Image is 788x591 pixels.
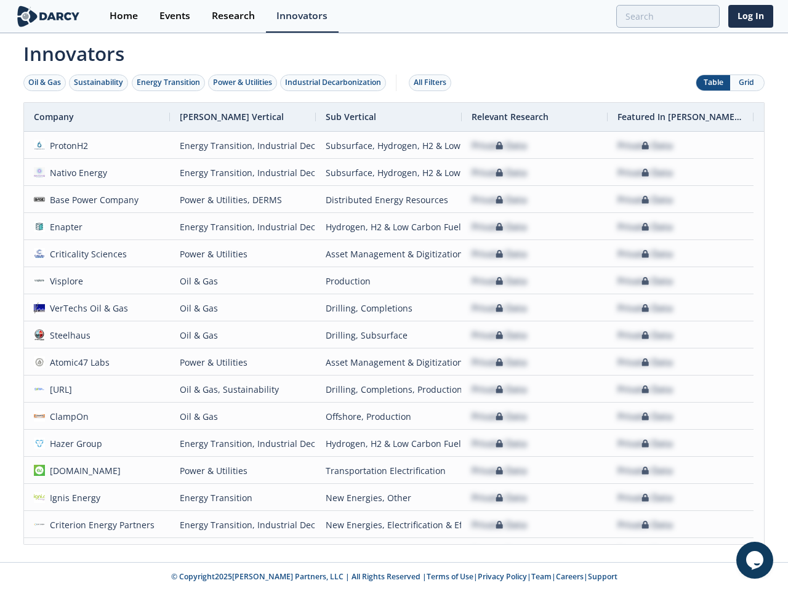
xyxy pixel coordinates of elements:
[45,322,91,348] div: Steelhaus
[617,539,673,565] div: Private Data
[728,5,773,28] a: Log In
[472,539,527,565] div: Private Data
[616,5,720,28] input: Advanced Search
[617,111,744,123] span: Featured In [PERSON_NAME] Live
[472,512,527,538] div: Private Data
[45,539,144,565] div: ClearVue Technologies
[34,302,45,313] img: 1613507502523-vertechs.jfif
[617,159,673,186] div: Private Data
[159,11,190,21] div: Events
[409,74,451,91] button: All Filters
[34,384,45,395] img: ea980f56-d14e-43ae-ac21-4d173c6edf7c
[45,349,110,376] div: Atomic47 Labs
[617,187,673,213] div: Private Data
[15,34,773,68] span: Innovators
[34,167,45,178] img: ebe80549-b4d3-4f4f-86d6-e0c3c9b32110
[617,403,673,430] div: Private Data
[34,356,45,368] img: 7ae5637c-d2e6-46e0-a460-825a80b343d2
[45,187,139,213] div: Base Power Company
[736,542,776,579] iframe: chat widget
[69,74,128,91] button: Sustainability
[180,403,306,430] div: Oil & Gas
[472,403,527,430] div: Private Data
[180,457,306,484] div: Power & Utilities
[326,403,452,430] div: Offshore, Production
[34,248,45,259] img: f59c13b7-8146-4c0f-b540-69d0cf6e4c34
[180,322,306,348] div: Oil & Gas
[472,457,527,484] div: Private Data
[472,187,527,213] div: Private Data
[180,512,306,538] div: Energy Transition, Industrial Decarbonization
[326,132,452,159] div: Subsurface, Hydrogen, H2 & Low Carbon Fuels
[180,214,306,240] div: Energy Transition, Industrial Decarbonization
[280,74,386,91] button: Industrial Decarbonization
[730,75,764,90] button: Grid
[212,11,255,21] div: Research
[326,512,452,538] div: New Energies, Electrification & Efficiency
[472,159,527,186] div: Private Data
[588,571,617,582] a: Support
[326,539,452,565] div: Distributed Energy Resources
[34,438,45,449] img: 1636581572366-1529576642972%5B1%5D
[74,77,123,88] div: Sustainability
[34,111,74,123] span: Company
[617,268,673,294] div: Private Data
[617,512,673,538] div: Private Data
[617,322,673,348] div: Private Data
[45,268,84,294] div: Visplore
[617,376,673,403] div: Private Data
[34,411,45,422] img: 1612893891037-1519912762584%5B1%5D
[472,484,527,511] div: Private Data
[17,571,771,582] p: © Copyright 2025 [PERSON_NAME] Partners, LLC | All Rights Reserved | | | | |
[276,11,328,21] div: Innovators
[414,77,446,88] div: All Filters
[23,74,66,91] button: Oil & Gas
[326,322,452,348] div: Drilling, Subsurface
[556,571,584,582] a: Careers
[472,349,527,376] div: Private Data
[34,194,45,205] img: d90f63b1-a088-44e9-a846-ea9cce8d3e08
[180,187,306,213] div: Power & Utilities, DERMS
[45,132,89,159] div: ProtonH2
[34,519,45,530] img: 1643292193689-CEP%2520Logo_PNG%5B1%5D.webp
[472,241,527,267] div: Private Data
[427,571,473,582] a: Terms of Use
[180,349,306,376] div: Power & Utilities
[45,457,121,484] div: [DOMAIN_NAME]
[617,241,673,267] div: Private Data
[472,322,527,348] div: Private Data
[326,241,452,267] div: Asset Management & Digitization
[326,159,452,186] div: Subsurface, Hydrogen, H2 & Low Carbon Fuels
[45,403,89,430] div: ClampOn
[472,376,527,403] div: Private Data
[45,512,155,538] div: Criterion Energy Partners
[45,214,83,240] div: Enapter
[326,457,452,484] div: Transportation Electrification
[180,111,284,123] span: [PERSON_NAME] Vertical
[696,75,730,90] button: Table
[132,74,205,91] button: Energy Transition
[180,376,306,403] div: Oil & Gas, Sustainability
[326,268,452,294] div: Production
[180,159,306,186] div: Energy Transition, Industrial Decarbonization, Oil & Gas
[326,349,452,376] div: Asset Management & Digitization
[180,241,306,267] div: Power & Utilities
[180,268,306,294] div: Oil & Gas
[45,484,101,511] div: Ignis Energy
[472,111,549,123] span: Relevant Research
[180,539,306,565] div: Power & Utilities
[472,268,527,294] div: Private Data
[326,484,452,511] div: New Energies, Other
[472,430,527,457] div: Private Data
[326,295,452,321] div: Drilling, Completions
[34,465,45,476] img: ev.energy.png
[531,571,552,582] a: Team
[617,484,673,511] div: Private Data
[326,430,452,457] div: Hydrogen, H2 & Low Carbon Fuels
[180,132,306,159] div: Energy Transition, Industrial Decarbonization, Oil & Gas
[617,132,673,159] div: Private Data
[45,241,127,267] div: Criticality Sciences
[326,376,452,403] div: Drilling, Completions, Production, Flaring
[28,77,61,88] div: Oil & Gas
[472,214,527,240] div: Private Data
